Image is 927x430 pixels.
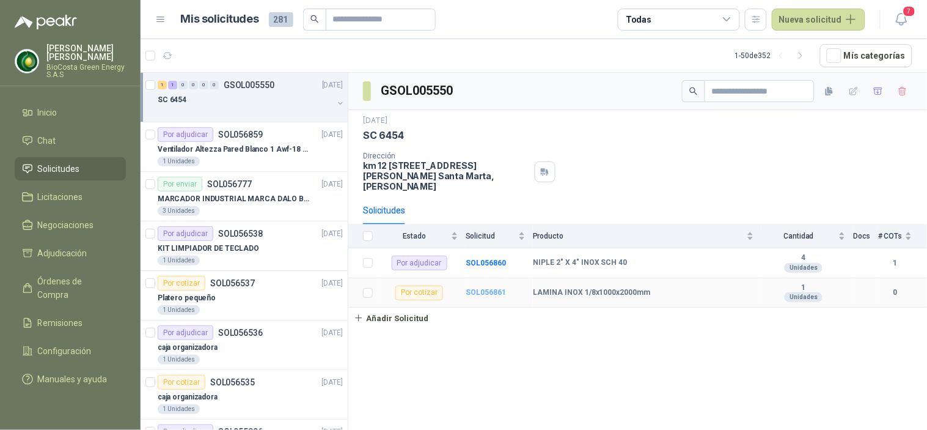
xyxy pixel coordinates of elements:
b: 1 [761,283,846,293]
p: Ventilador Altezza Pared Blanco 1 Awf-18 Pro Balinera [158,144,310,155]
p: SOL056536 [218,328,263,337]
span: Órdenes de Compra [38,275,114,302]
span: 7 [903,6,916,17]
div: Solicitudes [363,204,405,217]
p: Platero pequeño [158,292,216,304]
p: MARCADOR INDUSTRIAL MARCA DALO BLANCO [158,193,310,205]
p: [DATE] [322,377,343,388]
div: 1 [168,81,177,89]
h3: GSOL005550 [381,81,455,100]
div: 0 [189,81,198,89]
span: search [689,87,698,95]
p: [DATE] [322,179,343,190]
p: SOL056537 [210,279,255,287]
span: Producto [533,232,744,240]
span: Adjudicación [38,247,87,260]
span: # COTs [878,232,903,240]
div: 0 [210,81,219,89]
p: SOL056859 [218,130,263,139]
div: 1 Unidades [158,355,200,365]
h1: Mis solicitudes [181,10,259,28]
a: Por cotizarSOL056535[DATE] caja organizadora1 Unidades [141,370,348,420]
p: Dirección [363,152,530,160]
img: Logo peakr [15,15,77,29]
p: SOL056535 [210,378,255,387]
a: Manuales y ayuda [15,368,126,391]
a: Chat [15,129,126,152]
div: Por adjudicar [158,325,213,340]
a: Remisiones [15,311,126,335]
span: Remisiones [38,316,83,330]
th: # COTs [878,224,927,248]
p: caja organizadora [158,342,218,354]
a: Órdenes de Compra [15,270,126,306]
th: Docs [853,224,878,248]
p: SC 6454 [158,94,186,106]
span: Configuración [38,344,92,358]
span: Manuales y ayuda [38,373,108,386]
button: 7 [890,9,912,31]
a: Configuración [15,339,126,363]
b: 4 [761,253,846,263]
th: Estado [380,224,466,248]
a: Inicio [15,101,126,124]
span: search [310,15,319,23]
span: Inicio [38,106,57,119]
span: Licitaciones [38,190,83,204]
p: SC 6454 [363,129,404,142]
b: 1 [878,258,912,269]
a: Negociaciones [15,213,126,237]
span: Cantidad [761,232,836,240]
p: [DATE] [322,129,343,141]
div: Por cotizar [158,375,205,390]
p: [DATE] [322,80,343,91]
a: Por adjudicarSOL056536[DATE] caja organizadora1 Unidades [141,321,348,370]
a: SOL056861 [466,288,506,297]
p: [DATE] [363,115,387,127]
a: SOL056860 [466,259,506,267]
div: Por cotizar [158,276,205,291]
th: Solicitud [466,224,533,248]
a: 1 1 0 0 0 0 GSOL005550[DATE] SC 6454 [158,78,345,117]
div: Por cotizar [395,286,443,300]
span: 281 [269,12,293,27]
p: SOL056538 [218,229,263,238]
div: 1 - 50 de 352 [735,46,810,65]
div: 1 Unidades [158,404,200,414]
p: [DATE] [322,278,343,289]
b: LAMINA INOX 1/8x1000x2000mm [533,288,651,298]
p: [PERSON_NAME] [PERSON_NAME] [46,44,126,61]
button: Nueva solicitud [772,9,865,31]
div: 1 [158,81,167,89]
div: 1 Unidades [158,256,200,265]
a: Solicitudes [15,157,126,180]
a: Adjudicación [15,242,126,265]
div: Por adjudicar [392,256,447,270]
span: Chat [38,134,56,147]
a: Por adjudicarSOL056538[DATE] KIT LIMPIADOR DE TECLADO1 Unidades [141,221,348,271]
p: SOL056777 [207,180,252,188]
a: Licitaciones [15,185,126,209]
button: Añadir Solicitud [348,308,434,328]
p: GSOL005550 [224,81,274,89]
a: Por enviarSOL056777[DATE] MARCADOR INDUSTRIAL MARCA DALO BLANCO3 Unidades [141,172,348,221]
p: [DATE] [322,327,343,339]
a: Añadir Solicitud [348,308,927,328]
p: [DATE] [322,228,343,240]
button: Mís categorías [820,44,912,67]
th: Cantidad [761,224,853,248]
div: 1 Unidades [158,157,200,166]
span: Solicitudes [38,162,80,176]
div: 1 Unidades [158,305,200,315]
span: Negociaciones [38,218,94,232]
div: 0 [178,81,188,89]
a: Por cotizarSOL056537[DATE] Platero pequeño1 Unidades [141,271,348,321]
p: caja organizadora [158,391,218,403]
div: Por adjudicar [158,226,213,241]
div: Unidades [785,263,823,273]
div: 0 [199,81,208,89]
th: Producto [533,224,761,248]
div: Por adjudicar [158,127,213,142]
div: 3 Unidades [158,206,200,216]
